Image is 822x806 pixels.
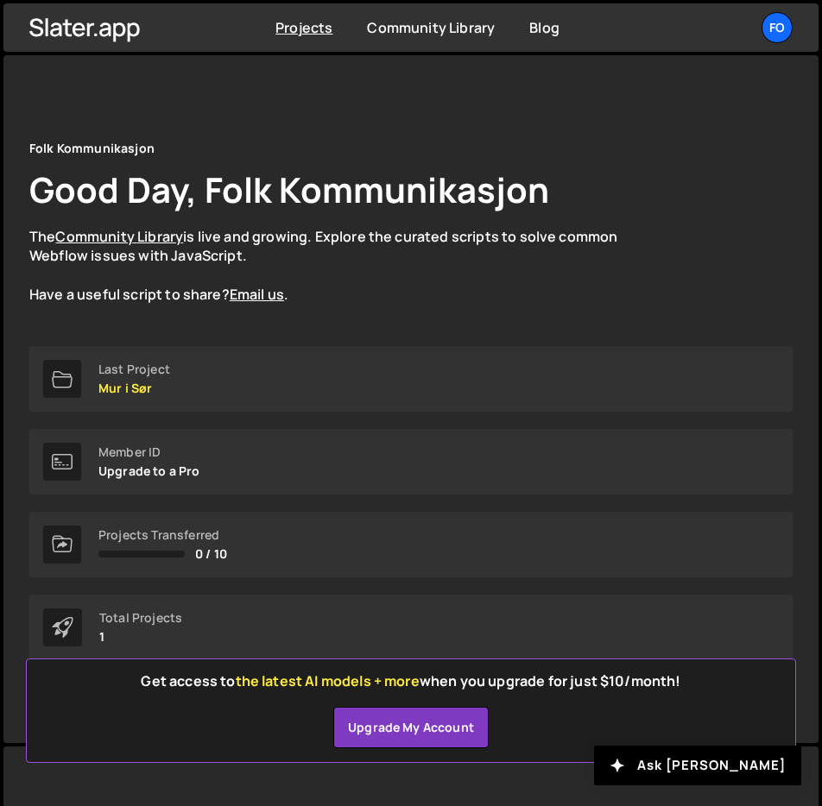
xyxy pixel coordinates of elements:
[529,18,560,37] a: Blog
[236,671,420,690] span: the latest AI models + more
[98,381,170,395] p: Mur i Sør
[98,528,227,542] div: Projects Transferred
[367,18,495,37] a: Community Library
[29,138,155,159] div: Folk Kommunikasjon
[29,166,549,213] h1: Good Day, Folk Kommunikasjon
[29,346,793,412] a: Last Project Mur i Sør
[29,227,651,305] p: The is live and growing. Explore the curated scripts to solve common Webflow issues with JavaScri...
[275,18,332,37] a: Projects
[98,362,170,376] div: Last Project
[333,707,489,748] a: Upgrade my account
[141,673,680,690] h2: Get access to when you upgrade for just $10/month!
[594,746,801,785] button: Ask [PERSON_NAME]
[99,611,182,625] div: Total Projects
[55,227,183,246] a: Community Library
[762,12,793,43] a: Fo
[195,547,227,561] span: 0 / 10
[98,445,200,459] div: Member ID
[98,464,200,478] p: Upgrade to a Pro
[230,285,284,304] a: Email us
[99,630,182,644] p: 1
